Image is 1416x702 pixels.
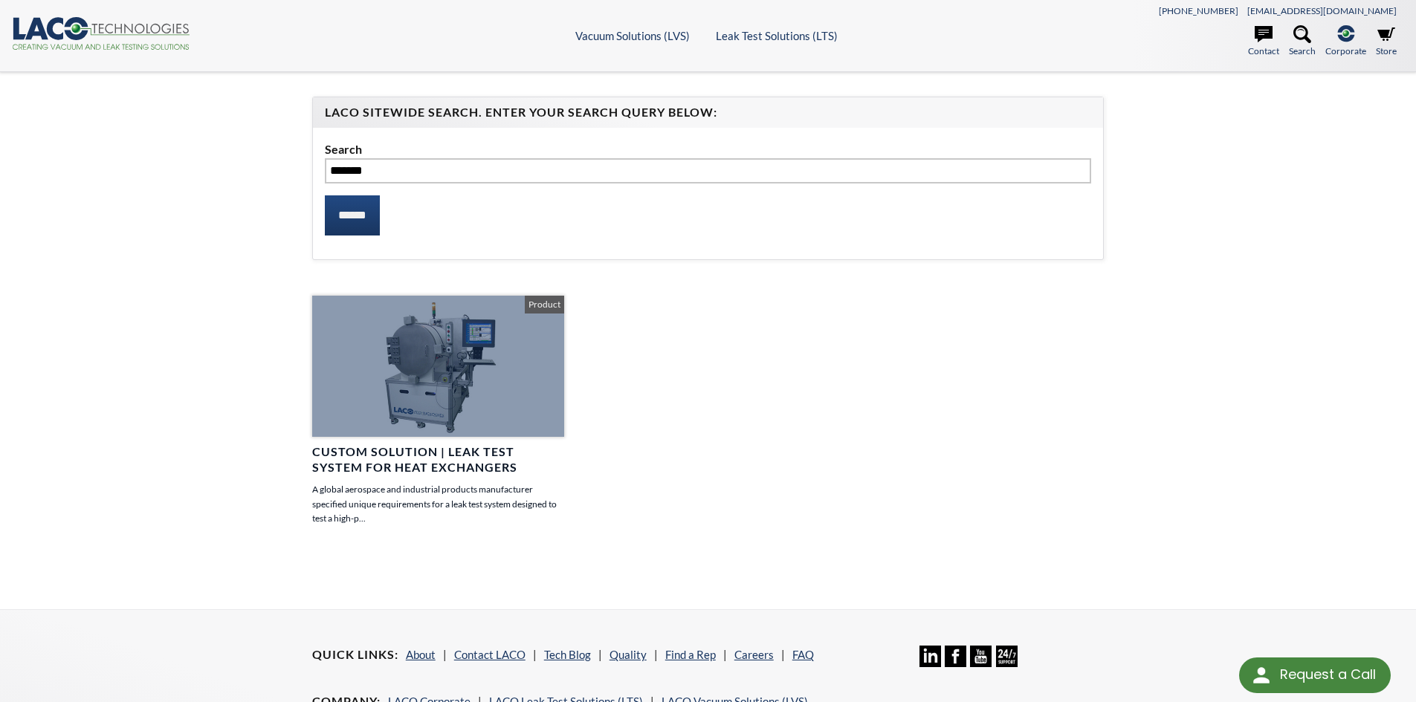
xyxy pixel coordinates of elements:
[575,29,690,42] a: Vacuum Solutions (LVS)
[325,105,1092,120] h4: LACO Sitewide Search. Enter your Search Query Below:
[1280,657,1376,692] div: Request a Call
[734,648,774,661] a: Careers
[792,648,814,661] a: FAQ
[1239,657,1391,693] div: Request a Call
[1325,44,1366,58] span: Corporate
[1376,25,1397,58] a: Store
[1289,25,1316,58] a: Search
[312,444,564,475] h4: Custom Solution | Leak Test System for Heat Exchangers
[325,140,1092,159] label: Search
[1247,5,1397,16] a: [EMAIL_ADDRESS][DOMAIN_NAME]
[312,482,564,525] p: A global aerospace and industrial products manufacturer specified unique requirements for a leak ...
[716,29,838,42] a: Leak Test Solutions (LTS)
[996,646,1018,667] img: 24/7 Support Icon
[312,647,398,663] h4: Quick Links
[525,296,564,313] span: Product
[1248,25,1279,58] a: Contact
[996,656,1018,669] a: 24/7 Support
[1249,663,1273,687] img: round button
[665,648,716,661] a: Find a Rep
[610,648,647,661] a: Quality
[1159,5,1238,16] a: [PHONE_NUMBER]
[312,296,564,525] a: Custom Solution | Leak Test System for Heat Exchangers A global aerospace and industrial products...
[406,648,436,661] a: About
[544,648,591,661] a: Tech Blog
[454,648,526,661] a: Contact LACO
